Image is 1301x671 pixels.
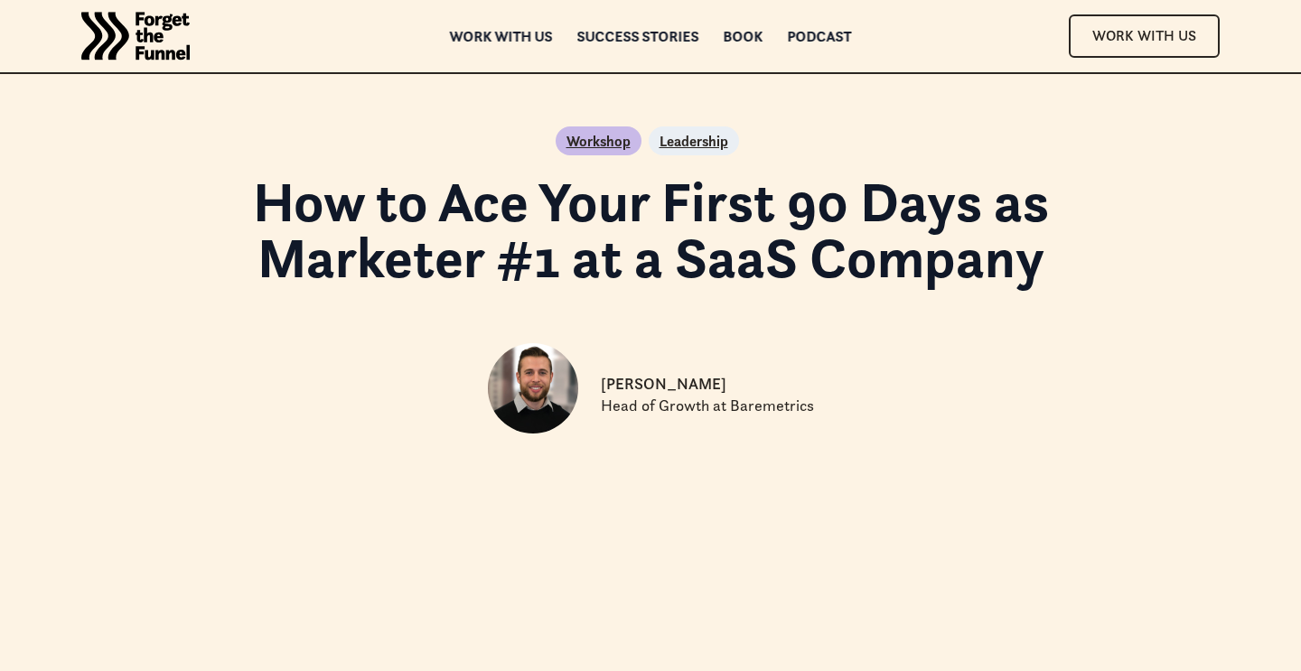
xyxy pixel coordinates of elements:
[660,130,728,152] a: Leadership
[450,30,553,42] a: Work with us
[137,173,1164,286] h1: How to Ace Your First 90 Days as Marketer #1 at a SaaS Company
[566,130,631,152] a: Workshop
[724,30,763,42] a: Book
[577,30,699,42] a: Success Stories
[1069,14,1220,57] a: Work With Us
[601,374,726,396] p: [PERSON_NAME]
[788,30,852,42] a: Podcast
[601,396,814,417] p: Head of Growth at Baremetrics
